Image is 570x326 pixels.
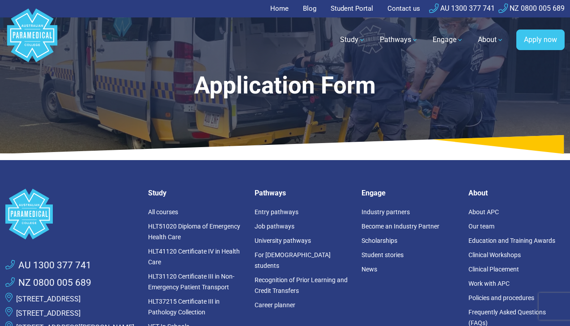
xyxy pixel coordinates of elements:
[468,280,510,287] a: Work with APC
[362,266,377,273] a: News
[148,273,234,291] a: HLT31120 Certificate III in Non-Emergency Patient Transport
[374,27,424,52] a: Pathways
[148,298,220,316] a: HLT37215 Certificate III in Pathology Collection
[362,237,397,244] a: Scholarships
[255,276,348,294] a: Recognition of Prior Learning and Credit Transfers
[5,17,59,63] a: Australian Paramedical College
[255,223,294,230] a: Job pathways
[5,189,137,239] a: Space
[362,189,458,197] h5: Engage
[148,223,240,241] a: HLT51020 Diploma of Emergency Health Care
[335,27,371,52] a: Study
[255,301,295,309] a: Career planner
[516,30,565,50] a: Apply now
[148,208,178,216] a: All courses
[255,237,311,244] a: University pathways
[255,189,351,197] h5: Pathways
[472,27,509,52] a: About
[148,248,240,266] a: HLT41120 Certificate IV in Health Care
[362,208,410,216] a: Industry partners
[468,208,499,216] a: About APC
[468,266,519,273] a: Clinical Placement
[5,258,91,273] a: AU 1300 377 741
[75,72,495,100] h1: Application Form
[468,237,555,244] a: Education and Training Awards
[468,294,534,301] a: Policies and procedures
[255,208,298,216] a: Entry pathways
[148,189,244,197] h5: Study
[427,27,469,52] a: Engage
[362,251,404,258] a: Student stories
[16,309,81,318] a: [STREET_ADDRESS]
[498,4,565,13] a: NZ 0800 005 689
[468,251,521,258] a: Clinical Workshops
[429,4,495,13] a: AU 1300 377 741
[16,295,81,303] a: [STREET_ADDRESS]
[468,223,494,230] a: Our team
[468,189,565,197] h5: About
[5,276,91,290] a: NZ 0800 005 689
[255,251,331,269] a: For [DEMOGRAPHIC_DATA] students
[362,223,439,230] a: Become an Industry Partner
